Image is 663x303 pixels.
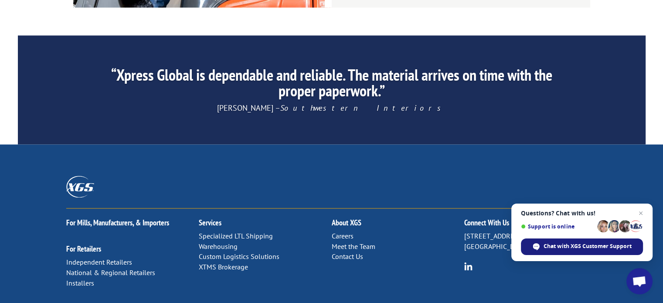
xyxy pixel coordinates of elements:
[66,278,94,287] a: Installers
[331,252,363,261] a: Contact Us
[626,268,653,294] a: Open chat
[66,244,101,254] a: For Retailers
[199,242,238,251] a: Warehousing
[464,262,473,270] img: group-6
[331,218,361,228] a: About XGS
[464,219,597,231] h2: Connect With Us
[521,238,643,255] span: Chat with XGS Customer Support
[544,242,632,250] span: Chat with XGS Customer Support
[199,262,248,271] a: XTMS Brokerage
[66,218,169,228] a: For Mills, Manufacturers, & Importers
[199,232,273,240] a: Specialized LTL Shipping
[280,103,446,113] em: Southwestern Interiors
[66,268,155,277] a: National & Regional Retailers
[464,231,597,252] p: [STREET_ADDRESS] [GEOGRAPHIC_DATA], [US_STATE] 37421
[99,103,563,113] p: [PERSON_NAME] –
[521,223,594,230] span: Support is online
[199,252,279,261] a: Custom Logistics Solutions
[521,210,643,217] span: Questions? Chat with us!
[66,258,132,266] a: Independent Retailers
[199,218,221,228] a: Services
[331,232,353,240] a: Careers
[331,242,375,251] a: Meet the Team
[66,176,94,197] img: XGS_Logos_ALL_2024_All_White
[99,67,563,103] h2: “Xpress Global is dependable and reliable. The material arrives on time with the proper paperwork.”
